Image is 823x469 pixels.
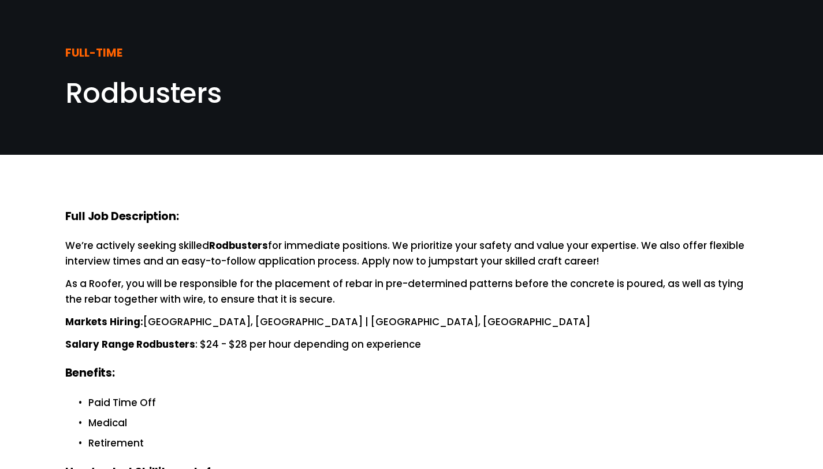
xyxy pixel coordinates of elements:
strong: FULL-TIME [65,45,122,61]
strong: Benefits: [65,365,115,381]
strong: Rodbusters [209,239,268,252]
p: We’re actively seeking skilled for immediate positions. We prioritize your safety and value your ... [65,238,758,269]
p: As a Roofer, you will be responsible for the placement of rebar in pre-determined patterns before... [65,276,758,307]
strong: Salary Range Rodbusters [65,337,195,351]
p: [GEOGRAPHIC_DATA], [GEOGRAPHIC_DATA] | [GEOGRAPHIC_DATA], [GEOGRAPHIC_DATA] [65,314,758,330]
strong: Markets Hiring: [65,315,143,329]
span: Rodbusters [65,74,222,113]
p: Retirement [88,435,758,451]
strong: Full Job Description: [65,209,179,224]
p: Paid Time Off [88,395,758,411]
p: : $24 - $28 per hour depending on experience [65,337,758,352]
p: Medical [88,415,758,431]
